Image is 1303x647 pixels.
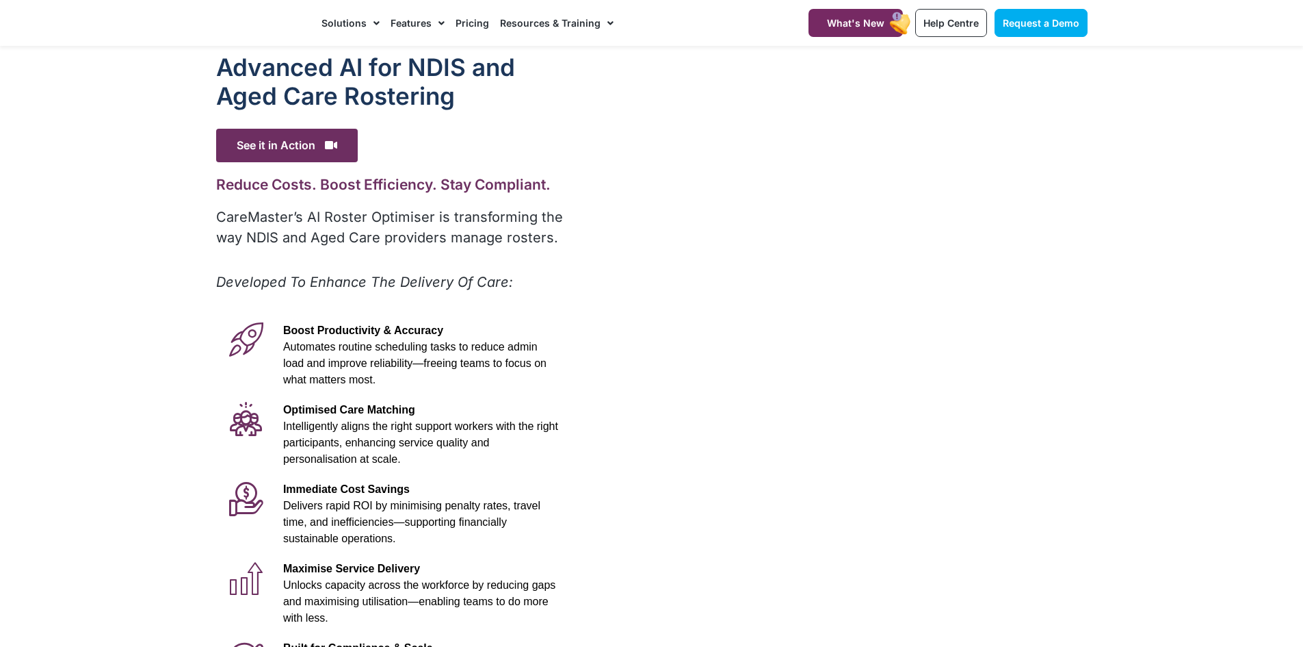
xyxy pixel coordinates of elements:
[216,53,566,110] h1: Advanced Al for NDIS and Aged Care Rostering
[283,579,555,624] span: Unlocks capacity across the workforce by reducing gaps and maximising utilisation—enabling teams ...
[283,483,410,495] span: Immediate Cost Savings
[995,9,1088,37] a: Request a Demo
[216,13,308,34] img: CareMaster Logo
[216,274,513,290] em: Developed To Enhance The Delivery Of Care:
[915,9,987,37] a: Help Centre
[216,176,566,193] h2: Reduce Costs. Boost Efficiency. Stay Compliant.
[283,420,558,465] span: Intelligently aligns the right support workers with the right participants, enhancing service qua...
[827,17,884,29] span: What's New
[216,129,358,162] span: See it in Action
[1003,17,1079,29] span: Request a Demo
[808,9,903,37] a: What's New
[216,207,566,248] p: CareMaster’s AI Roster Optimiser is transforming the way NDIS and Aged Care providers manage rost...
[283,341,547,385] span: Automates routine scheduling tasks to reduce admin load and improve reliability—freeing teams to ...
[283,404,415,416] span: Optimised Care Matching
[283,325,443,336] span: Boost Productivity & Accuracy
[283,500,540,544] span: Delivers rapid ROI by minimising penalty rates, travel time, and inefficiencies—supporting financ...
[923,17,979,29] span: Help Centre
[283,563,420,574] span: Maximise Service Delivery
